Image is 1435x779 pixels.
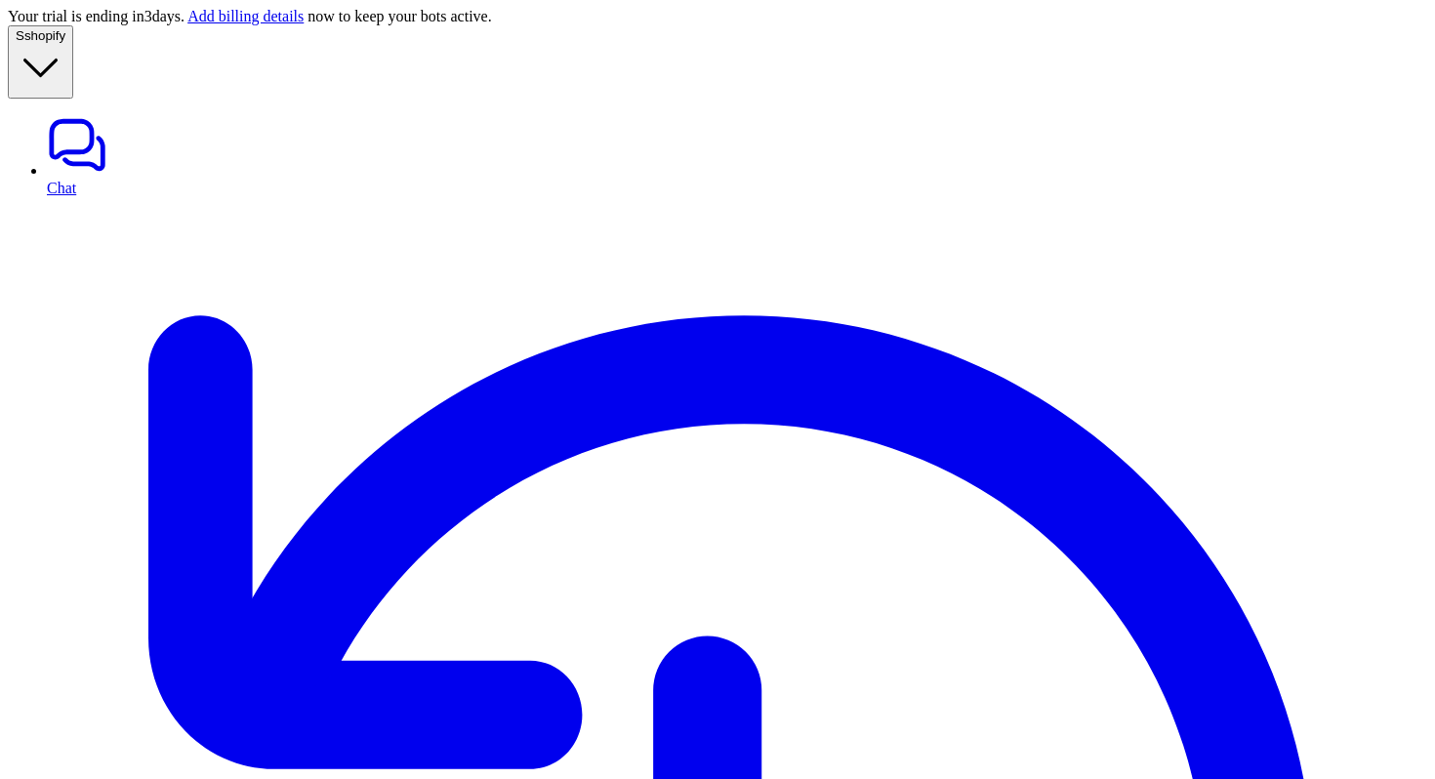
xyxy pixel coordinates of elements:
div: Your trial is ending in 3 days. now to keep your bots active. [8,8,1427,25]
span: S [16,28,24,43]
button: Sshopify [8,25,73,99]
a: Add billing details [187,8,304,24]
a: Chat [47,114,1427,196]
span: shopify [24,28,65,43]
